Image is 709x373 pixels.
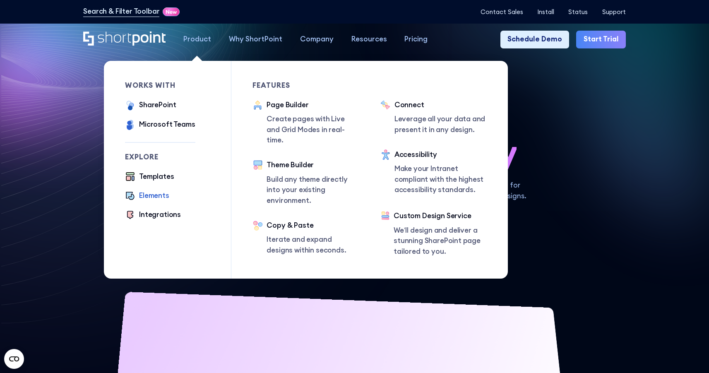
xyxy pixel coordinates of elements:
a: Custom Design ServiceWe’ll design and deliver a stunning SharePoint page tailored to you. [380,211,487,257]
span: so easy [409,135,517,170]
div: Elements [139,190,169,201]
p: We’ll design and deliver a stunning SharePoint page tailored to you. [394,225,486,257]
div: Theme Builder [267,160,359,171]
div: Product [183,34,211,45]
iframe: Chat Widget [668,333,709,373]
div: Templates [139,171,174,182]
a: Microsoft Teams [125,119,195,132]
div: Company [300,34,334,45]
div: Integrations [139,209,181,220]
h1: SharePoint Design has never been [83,99,625,170]
div: works with [125,82,195,89]
a: Company [291,31,342,48]
a: Product [175,31,220,48]
a: Contact Sales [481,8,523,15]
div: SharePoint [139,100,176,111]
a: Install [537,8,554,15]
a: Status [568,8,588,15]
p: Make your Intranet compliant with the highest accessibility standards. [394,164,487,195]
a: SharePoint [125,100,176,112]
div: Why ShortPoint [229,34,282,45]
a: Support [602,8,626,15]
div: Connect [394,100,487,111]
a: Integrations [125,209,181,221]
a: Home [83,31,166,47]
div: Pricing [404,34,428,45]
a: Page BuilderCreate pages with Live and Grid Modes in real-time. [252,100,359,146]
p: Create pages with Live and Grid Modes in real-time. [267,114,359,146]
div: Microsoft Teams [139,119,195,130]
div: Resources [351,34,387,45]
div: Features [252,82,359,89]
div: Copy & Paste [267,220,359,231]
a: Why ShortPoint [220,31,291,48]
a: Copy & PasteIterate and expand designs within seconds. [252,220,359,256]
div: Custom Design Service [394,211,486,221]
a: Elements [125,190,169,202]
a: Search & Filter Toolbar [83,6,159,17]
a: AccessibilityMake your Intranet compliant with the highest accessibility standards. [380,149,487,197]
div: Accessibility [394,149,487,160]
a: Start Trial [576,31,625,48]
button: Open CMP widget [4,349,24,369]
a: Theme BuilderBuild any theme directly into your existing environment. [252,160,359,206]
a: Schedule Demo [500,31,569,48]
p: Iterate and expand designs within seconds. [267,234,359,255]
div: Page Builder [267,100,359,111]
p: Build any theme directly into your existing environment. [267,174,359,206]
a: Templates [125,171,174,183]
a: Resources [342,31,396,48]
p: Leverage all your data and present it in any design. [394,114,487,135]
a: Pricing [396,31,437,48]
a: ConnectLeverage all your data and present it in any design. [380,100,487,135]
div: Explore [125,154,195,161]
